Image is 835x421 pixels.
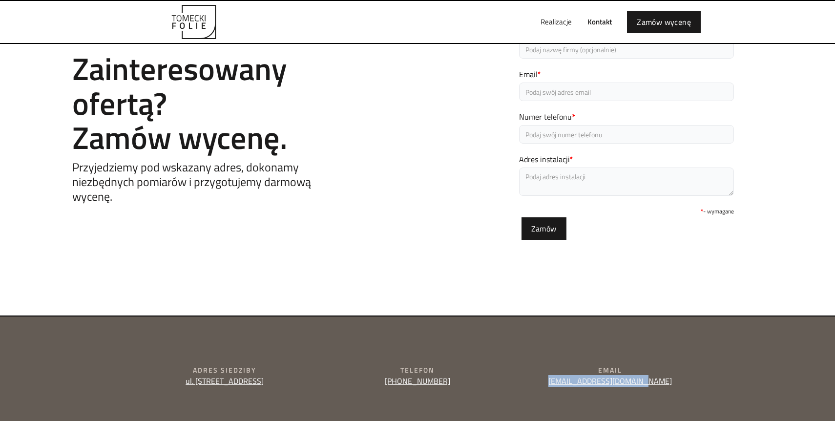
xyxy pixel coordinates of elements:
[548,375,672,387] a: [EMAIL_ADDRESS][DOMAIN_NAME]
[519,153,734,165] label: Adres instalacji
[627,11,701,33] a: Zamów wycenę
[325,365,510,375] div: Telefon
[533,6,580,38] a: Realizacje
[72,51,346,154] h2: Zainteresowany ofertą? Zamów wycenę.
[519,68,734,80] label: Email
[186,375,264,387] a: ul. [STREET_ADDRESS]
[522,217,566,240] input: Zamów
[385,375,450,387] a: [PHONE_NUMBER]
[132,365,317,375] div: Adres siedziby
[72,160,346,204] h5: Przyjedziemy pod wskazany adres, dokonamy niezbędnych pomiarów i przygotujemy darmową wycenę.
[519,40,734,59] input: Podaj nazwę firmy (opcjonalnie)
[519,206,734,217] div: - wymagane
[519,83,734,101] input: Podaj swój adres email
[519,125,734,144] input: Podaj swój numer telefonu
[518,365,703,375] div: Email
[519,111,734,123] label: Numer telefonu
[580,6,620,38] a: Kontakt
